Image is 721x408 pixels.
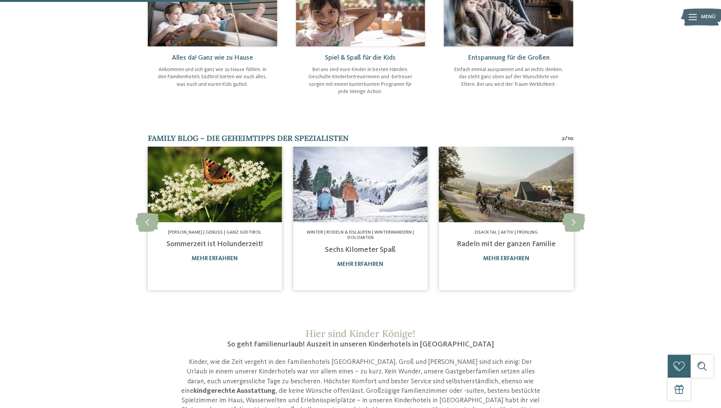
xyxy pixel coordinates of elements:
a: mehr erfahren [192,256,238,262]
span: Alles da! Ganz wie zu Hause [172,54,253,61]
p: Ankommen und sich ganz wie zu Hause fühlen. In den Familienhotels Südtirol bieten wir euch alles,... [155,66,269,89]
span: Eisacktal | Aktiv | Frühling [475,230,538,235]
a: Radeln mit der ganzen Familie [457,240,556,248]
span: Entspannung für die Großen [468,54,550,61]
a: mehr erfahren [483,256,529,262]
p: Bei uns sind eure Kinder in besten Händen. Geschulte Kinderbetreuerinnen und -betreuer sorgen mit... [304,66,418,96]
img: Kinderhotel in Südtirol für Spiel, Spaß und Action [293,147,428,222]
span: Family Blog – die Geheimtipps der Spezialisten [148,133,349,143]
img: Kinderhotel in Südtirol für Spiel, Spaß und Action [147,147,282,222]
span: So geht Familienurlaub! Auszeit in unseren Kinderhotels in [GEOGRAPHIC_DATA] [227,341,494,348]
span: / [565,134,567,143]
span: [PERSON_NAME] | Genuss | Ganz Südtirol [168,230,261,235]
a: mehr erfahren [337,261,383,267]
span: Hier sind Kinder Könige! [306,327,415,340]
a: Sommerzeit ist Holunderzeit! [166,240,263,248]
strong: kindgerechte Ausstattung [193,387,276,394]
p: Einfach einmal ausspannen und an nichts denken, das steht ganz oben auf der Wunschliste von Elter... [452,66,566,89]
span: Spiel & Spaß für die Kids [325,54,396,61]
span: 2 [561,134,565,143]
span: Winter | Rodeln & Eislaufen | Winterwandern | Dolomiten [307,230,414,240]
a: Sechs Kilometer Spaß [325,246,396,254]
img: Kinderhotel in Südtirol für Spiel, Spaß und Action [439,147,573,222]
span: 10 [567,134,574,143]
